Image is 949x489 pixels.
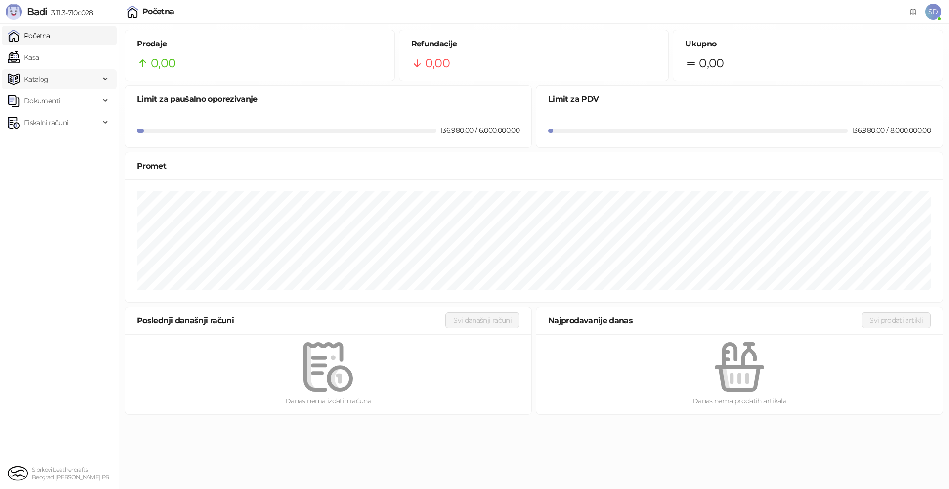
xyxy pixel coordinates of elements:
[137,93,519,105] div: Limit za paušalno oporezivanje
[141,396,516,406] div: Danas nema izdatih računa
[850,125,933,135] div: 136.980,00 / 8.000.000,00
[438,125,521,135] div: 136.980,00 / 6.000.000,00
[137,160,931,172] div: Promet
[151,54,175,73] span: 0,00
[425,54,450,73] span: 0,00
[27,6,47,18] span: Badi
[411,38,657,50] h5: Refundacije
[685,38,931,50] h5: Ukupno
[906,4,921,20] a: Dokumentacija
[862,312,931,328] button: Svi prodati artikli
[142,8,174,16] div: Početna
[24,69,49,89] span: Katalog
[548,314,862,327] div: Najprodavanije danas
[6,4,22,20] img: Logo
[925,4,941,20] span: SD
[24,91,60,111] span: Dokumenti
[8,463,28,483] img: 64x64-companyLogo-a112a103-5c05-4bb6-bef4-cc84a03c1f05.png
[47,8,93,17] span: 3.11.3-710c028
[445,312,519,328] button: Svi današnji računi
[24,113,68,133] span: Fiskalni računi
[552,396,927,406] div: Danas nema prodatih artikala
[8,47,39,67] a: Kasa
[32,466,109,481] small: S brkovi Leathercrafts Beograd [PERSON_NAME] PR
[137,38,383,50] h5: Prodaje
[8,26,50,45] a: Početna
[548,93,931,105] div: Limit za PDV
[137,314,445,327] div: Poslednji današnji računi
[699,54,724,73] span: 0,00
